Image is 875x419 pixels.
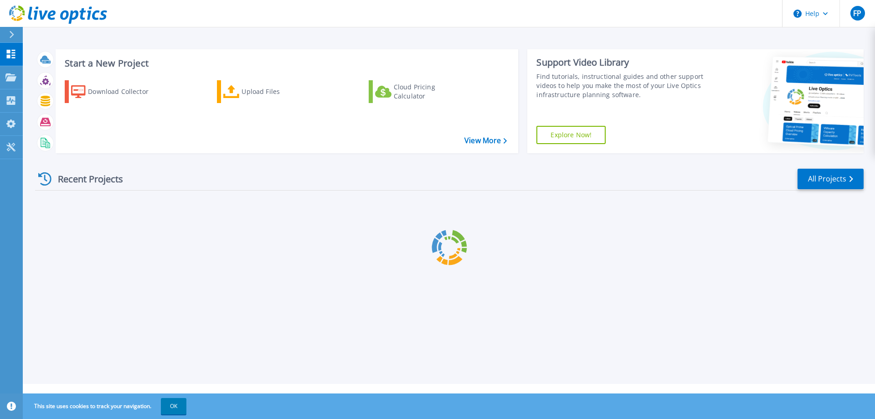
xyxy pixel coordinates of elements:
div: Support Video Library [536,57,708,68]
div: Upload Files [242,83,314,101]
a: Explore Now! [536,126,606,144]
a: View More [464,136,507,145]
a: Cloud Pricing Calculator [369,80,470,103]
div: Recent Projects [35,168,135,190]
a: Download Collector [65,80,166,103]
a: All Projects [798,169,864,189]
div: Download Collector [88,83,161,101]
div: Find tutorials, instructional guides and other support videos to help you make the most of your L... [536,72,708,99]
a: Upload Files [217,80,319,103]
button: OK [161,398,186,414]
h3: Start a New Project [65,58,507,68]
div: Cloud Pricing Calculator [394,83,467,101]
span: FP [853,10,861,17]
span: This site uses cookies to track your navigation. [25,398,186,414]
